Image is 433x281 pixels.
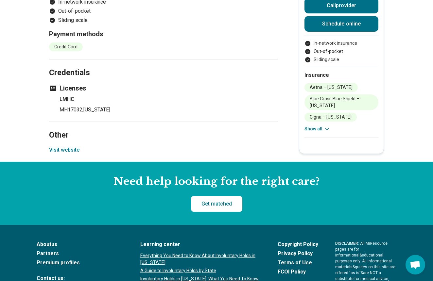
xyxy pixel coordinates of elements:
[304,40,378,63] ul: Payment options
[278,250,318,257] a: Privacy Policy
[82,107,110,113] span: , [US_STATE]
[49,29,278,39] h3: Payment methods
[49,42,83,51] li: Credit Card
[335,241,358,246] span: DISCLAIMER
[49,146,79,154] button: Visit website
[191,196,242,212] a: Get matched
[37,250,123,257] a: Partners
[140,240,261,248] a: Learning center
[49,16,278,24] li: Sliding scale
[304,40,378,47] li: In-network insurance
[60,106,278,114] p: MH17032
[37,240,123,248] a: Aboutus
[278,240,318,248] a: Copyright Policy
[140,252,261,266] a: Everything You Need to Know About Involuntary Holds in [US_STATE]
[140,267,261,274] a: A Guide to Involuntary Holds by State
[304,48,378,55] li: Out-of-pocket
[304,16,378,32] a: Schedule online
[49,114,278,141] h2: Other
[60,95,278,103] h4: LMHC
[304,71,378,79] h2: Insurance
[304,125,330,132] button: Show all
[49,52,278,78] h2: Credentials
[37,259,123,267] a: Premium profiles
[49,84,278,93] h3: Licenses
[49,7,278,15] li: Out-of-pocket
[278,259,318,267] a: Terms of Use
[304,56,378,63] li: Sliding scale
[5,175,428,189] h2: Need help looking for the right care?
[278,268,318,276] a: FCOI Policy
[304,113,357,122] li: Cigna – [US_STATE]
[304,83,358,92] li: Aetna – [US_STATE]
[406,255,425,274] div: Open chat
[304,94,378,110] li: Blue Cross Blue Shield – [US_STATE]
